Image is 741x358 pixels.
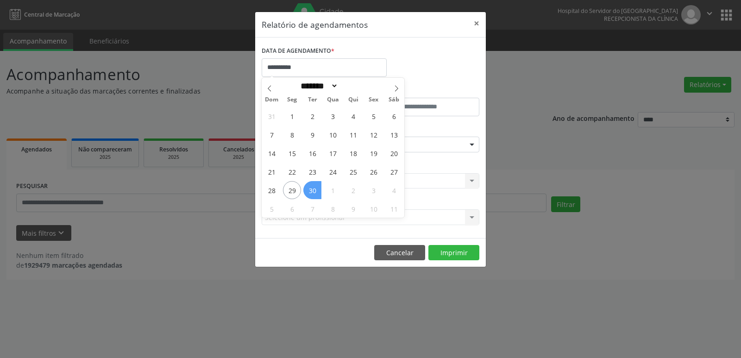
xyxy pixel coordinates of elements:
[343,97,364,103] span: Qui
[262,19,368,31] h5: Relatório de agendamentos
[385,200,403,218] span: Outubro 11, 2025
[303,144,321,162] span: Setembro 16, 2025
[324,181,342,199] span: Outubro 1, 2025
[344,126,362,144] span: Setembro 11, 2025
[364,126,383,144] span: Setembro 12, 2025
[303,181,321,199] span: Setembro 30, 2025
[385,144,403,162] span: Setembro 20, 2025
[283,163,301,181] span: Setembro 22, 2025
[385,181,403,199] span: Outubro 4, 2025
[428,245,479,261] button: Imprimir
[263,144,281,162] span: Setembro 14, 2025
[324,126,342,144] span: Setembro 10, 2025
[364,97,384,103] span: Sex
[283,200,301,218] span: Outubro 6, 2025
[385,126,403,144] span: Setembro 13, 2025
[324,107,342,125] span: Setembro 3, 2025
[303,126,321,144] span: Setembro 9, 2025
[385,163,403,181] span: Setembro 27, 2025
[303,200,321,218] span: Outubro 7, 2025
[364,144,383,162] span: Setembro 19, 2025
[302,97,323,103] span: Ter
[262,44,334,58] label: DATA DE AGENDAMENTO
[263,107,281,125] span: Agosto 31, 2025
[263,163,281,181] span: Setembro 21, 2025
[344,107,362,125] span: Setembro 4, 2025
[344,163,362,181] span: Setembro 25, 2025
[344,181,362,199] span: Outubro 2, 2025
[263,181,281,199] span: Setembro 28, 2025
[385,107,403,125] span: Setembro 6, 2025
[374,245,425,261] button: Cancelar
[263,200,281,218] span: Outubro 5, 2025
[282,97,302,103] span: Seg
[344,144,362,162] span: Setembro 18, 2025
[373,83,479,98] label: ATÉ
[324,163,342,181] span: Setembro 24, 2025
[297,81,338,91] select: Month
[283,126,301,144] span: Setembro 8, 2025
[303,107,321,125] span: Setembro 2, 2025
[303,163,321,181] span: Setembro 23, 2025
[467,12,486,35] button: Close
[364,163,383,181] span: Setembro 26, 2025
[283,107,301,125] span: Setembro 1, 2025
[283,144,301,162] span: Setembro 15, 2025
[384,97,404,103] span: Sáb
[263,126,281,144] span: Setembro 7, 2025
[283,181,301,199] span: Setembro 29, 2025
[364,200,383,218] span: Outubro 10, 2025
[324,200,342,218] span: Outubro 8, 2025
[364,181,383,199] span: Outubro 3, 2025
[364,107,383,125] span: Setembro 5, 2025
[262,97,282,103] span: Dom
[324,144,342,162] span: Setembro 17, 2025
[344,200,362,218] span: Outubro 9, 2025
[323,97,343,103] span: Qua
[338,81,369,91] input: Year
